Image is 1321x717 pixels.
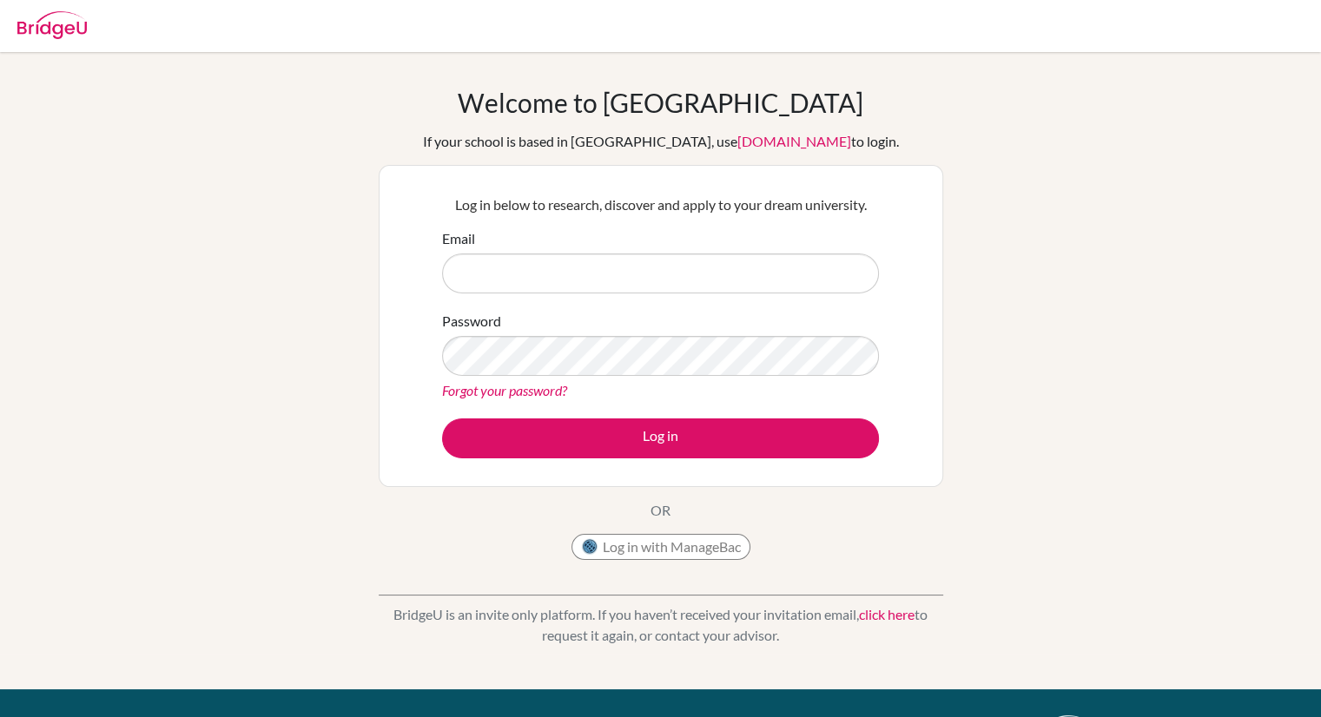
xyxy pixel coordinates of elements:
[737,133,851,149] a: [DOMAIN_NAME]
[442,382,567,398] a: Forgot your password?
[442,194,879,215] p: Log in below to research, discover and apply to your dream university.
[859,606,915,622] a: click here
[442,311,501,332] label: Password
[442,418,879,458] button: Log in
[423,131,899,152] div: If your school is based in [GEOGRAPHIC_DATA], use to login.
[442,228,475,249] label: Email
[571,534,750,560] button: Log in with ManageBac
[651,500,670,521] p: OR
[379,604,943,646] p: BridgeU is an invite only platform. If you haven’t received your invitation email, to request it ...
[17,11,87,39] img: Bridge-U
[458,87,863,118] h1: Welcome to [GEOGRAPHIC_DATA]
